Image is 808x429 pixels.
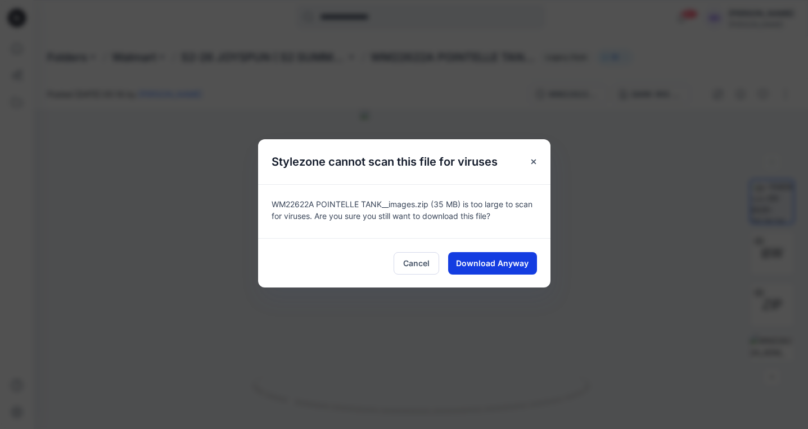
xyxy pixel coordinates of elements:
h5: Stylezone cannot scan this file for viruses [258,139,511,184]
button: Close [523,152,544,172]
button: Cancel [394,252,439,275]
span: Download Anyway [456,257,529,269]
button: Download Anyway [448,252,537,275]
span: Cancel [403,257,430,269]
div: WM22622A POINTELLE TANK__images.zip (35 MB) is too large to scan for viruses. Are you sure you st... [258,184,550,238]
